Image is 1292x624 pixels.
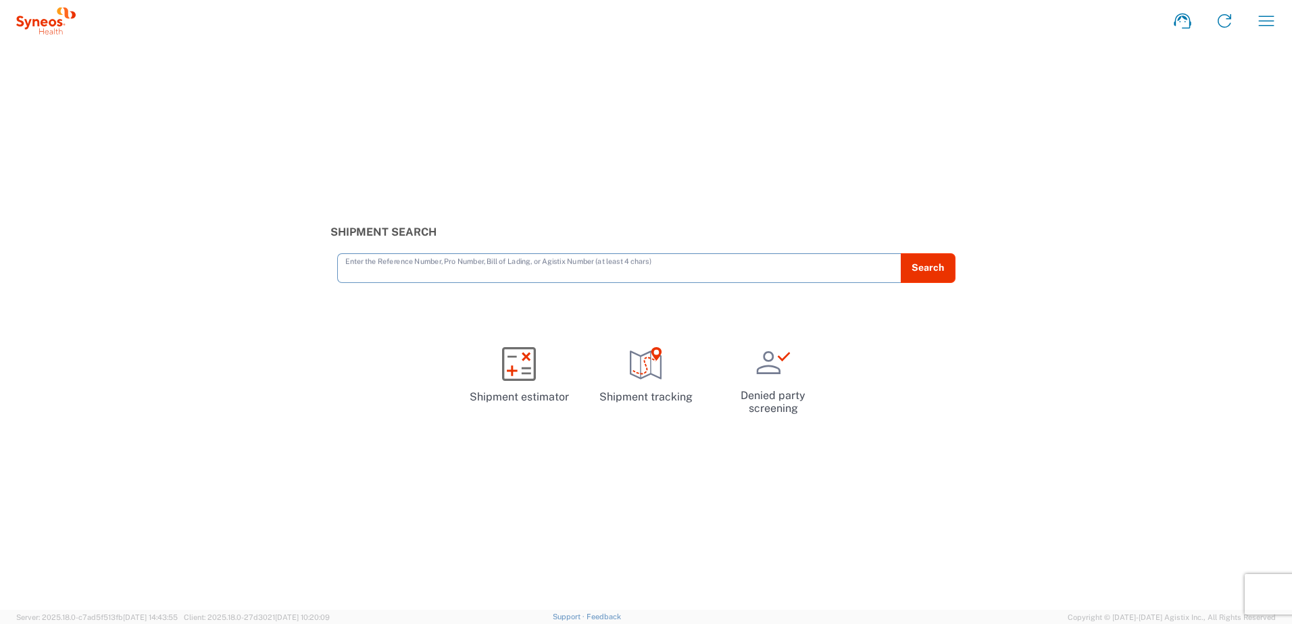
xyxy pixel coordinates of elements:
[1068,611,1276,623] span: Copyright © [DATE]-[DATE] Agistix Inc., All Rights Reserved
[715,335,831,426] a: Denied party screening
[16,613,178,621] span: Server: 2025.18.0-c7ad5f513fb
[588,335,704,416] a: Shipment tracking
[275,613,330,621] span: [DATE] 10:20:09
[184,613,330,621] span: Client: 2025.18.0-27d3021
[330,226,962,238] h3: Shipment Search
[587,613,621,621] a: Feedback
[901,253,955,283] button: Search
[553,613,587,621] a: Support
[123,613,178,621] span: [DATE] 14:43:55
[461,335,577,416] a: Shipment estimator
